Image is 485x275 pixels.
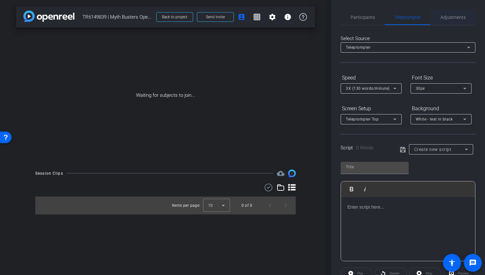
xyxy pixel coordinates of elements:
[345,183,358,196] button: Bold (⌘B)
[341,103,402,114] div: Screen Setup
[395,15,421,20] span: Teleprompter
[23,11,74,22] img: app-logo
[284,13,292,21] mat-icon: info
[35,170,63,177] div: Session Clips
[411,72,472,83] div: Font Size
[242,202,252,209] div: 0 of 0
[156,12,193,22] button: Back to project
[16,28,315,163] div: Waiting for subjects to join...
[172,202,200,209] div: Items per page:
[440,15,466,20] span: Adjustments
[416,117,453,121] span: White - text in black
[356,145,373,151] span: 0 Words
[162,15,187,19] span: Back to project
[341,144,391,152] div: Script
[359,183,371,196] button: Italic (⌘I)
[277,170,285,177] mat-icon: cloud_upload
[411,103,472,114] div: Background
[268,13,276,21] mat-icon: settings
[346,117,379,121] span: Teleprompter Top
[288,170,296,177] img: Session clips
[469,259,477,267] mat-icon: message
[197,12,234,22] button: Send invite
[346,45,370,50] span: Teleprompter
[341,72,402,83] div: Speed
[448,259,456,267] mat-icon: accessibility
[414,147,452,152] span: Create new script
[262,198,278,213] button: Previous page
[341,35,475,42] div: Select Source
[206,14,225,20] span: Send invite
[82,11,152,23] span: TR6149839 | Myth Busters Open Reel Session
[346,86,390,91] span: 3X (130 words/minute)
[346,163,404,171] input: Title
[278,198,293,213] button: Next page
[238,13,245,21] mat-icon: account_box
[277,170,285,177] span: Destinations for your clips
[351,15,375,20] span: Participants
[416,86,425,91] span: 30px
[253,13,261,21] mat-icon: grid_on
